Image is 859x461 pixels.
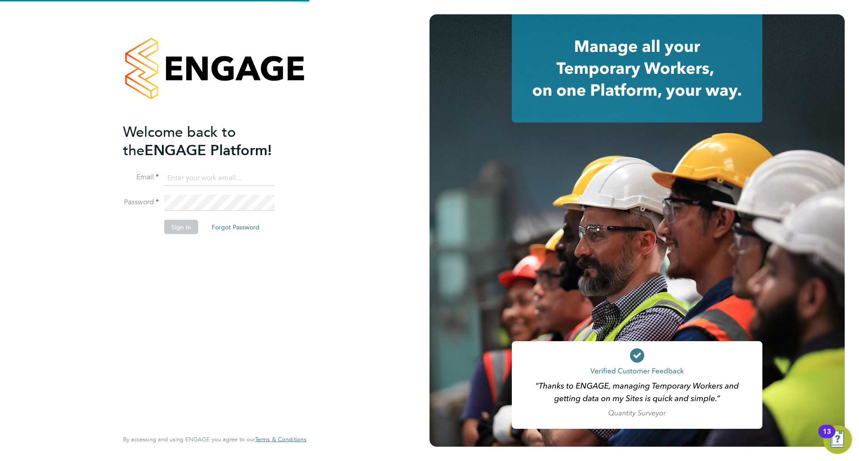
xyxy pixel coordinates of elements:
a: Terms & Conditions [255,436,306,443]
span: By accessing and using ENGAGE you agree to our [123,436,306,443]
input: Enter your work email... [164,170,275,186]
h2: ENGAGE Platform! [123,123,298,159]
div: 13 [823,431,831,443]
button: Forgot Password [204,220,267,234]
label: Email [123,173,159,182]
span: Welcome back to the [123,123,236,159]
button: Open Resource Center, 13 new notifications [823,425,852,454]
button: Sign In [164,220,198,234]
label: Password [123,198,159,207]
